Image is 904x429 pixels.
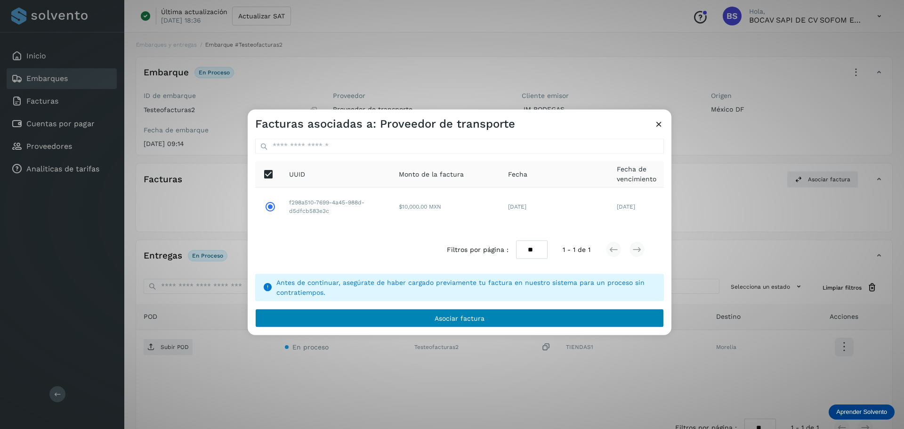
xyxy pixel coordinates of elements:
span: [DATE] [508,203,526,210]
span: UUID [289,169,305,179]
span: 1 - 1 de 1 [563,244,590,254]
span: Asociar factura [435,315,484,321]
span: [DATE] [617,203,635,210]
div: Antes de continuar, asegúrate de haber cargado previamente tu factura en nuestro sistema para un ... [276,277,656,297]
td: f298a510-7699-4a45-988d-d5dfcb583e3c [282,187,391,225]
span: Fecha de vencimiento [617,164,656,184]
span: $10,000.00 MXN [399,203,441,210]
span: Fecha [508,169,527,179]
span: Monto de la factura [399,169,464,179]
p: Aprender Solvento [836,408,887,416]
span: Filtros por página : [447,244,508,254]
button: Asociar factura [255,308,664,327]
div: Aprender Solvento [829,405,895,420]
h3: Facturas asociadas a: Proveedor de transporte [255,117,515,130]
